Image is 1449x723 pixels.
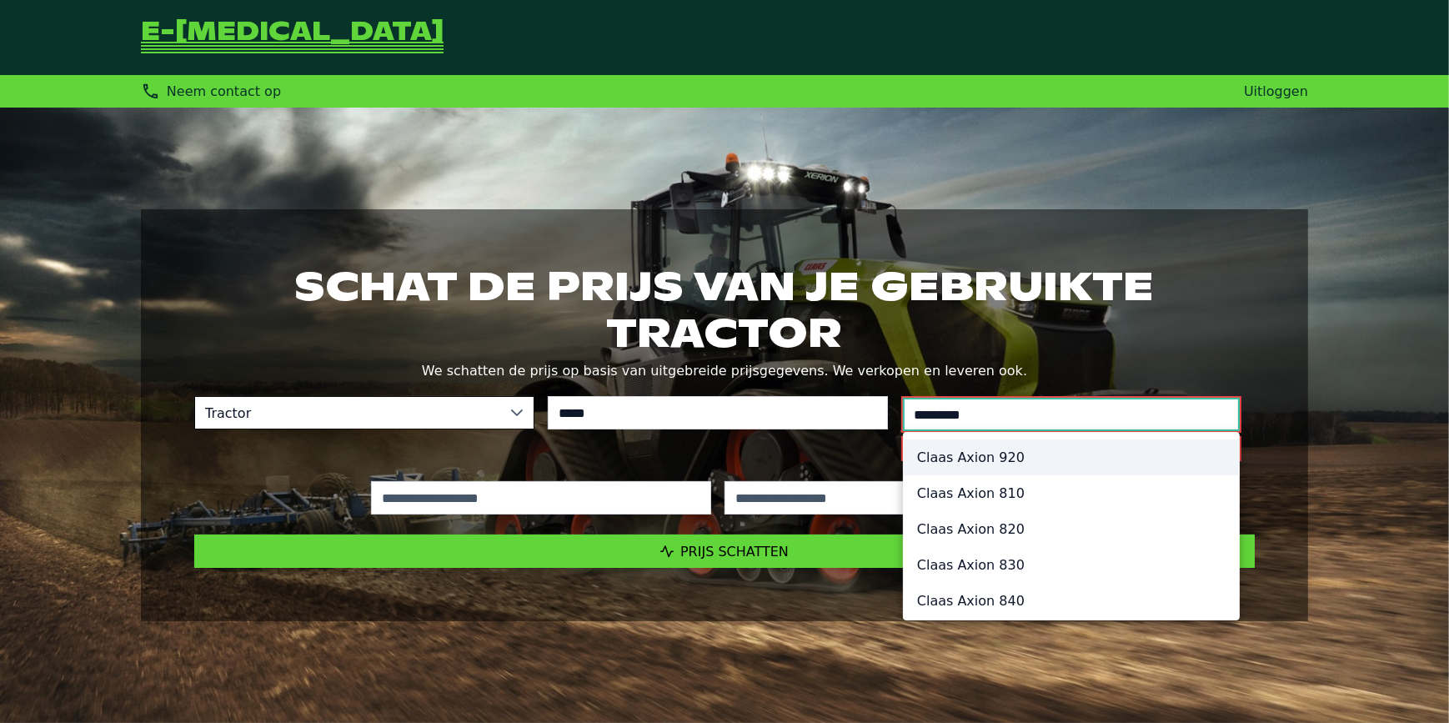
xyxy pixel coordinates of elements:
[680,544,789,560] span: Prijs schatten
[194,535,1255,568] button: Prijs schatten
[904,619,1239,655] li: Claas Axion 850
[904,583,1239,619] li: Claas Axion 840
[901,436,1241,461] small: Selecteer een model uit de suggesties
[904,511,1239,547] li: Claas Axion 820
[904,439,1239,475] li: Claas Axion 920
[141,82,281,101] div: Neem contact op
[1244,83,1308,99] a: Uitloggen
[904,547,1239,583] li: Claas Axion 830
[194,263,1255,356] h1: Schat de prijs van je gebruikte tractor
[141,20,444,55] a: Terug naar de startpagina
[194,359,1255,383] p: We schatten de prijs op basis van uitgebreide prijsgegevens. We verkopen en leveren ook.
[167,83,281,99] span: Neem contact op
[195,397,500,429] span: Tractor
[904,475,1239,511] li: Claas Axion 810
